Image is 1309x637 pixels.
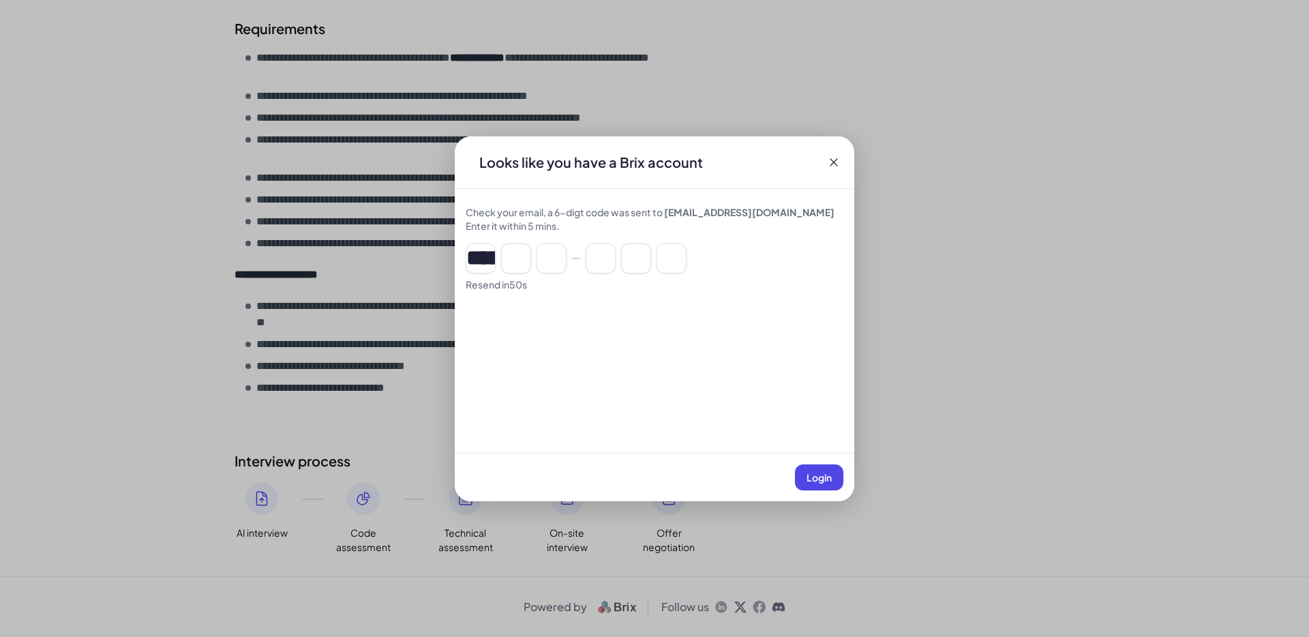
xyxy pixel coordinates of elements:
div: Looks like you have a Brix account [468,153,714,172]
button: Login [795,464,843,490]
div: Resend in 50 s [466,278,843,291]
span: Login [807,471,832,484]
div: Check your email, a 6-digt code was sent to Enter it within 5 mins. [466,205,843,233]
span: [EMAIL_ADDRESS][DOMAIN_NAME] [664,206,834,218]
